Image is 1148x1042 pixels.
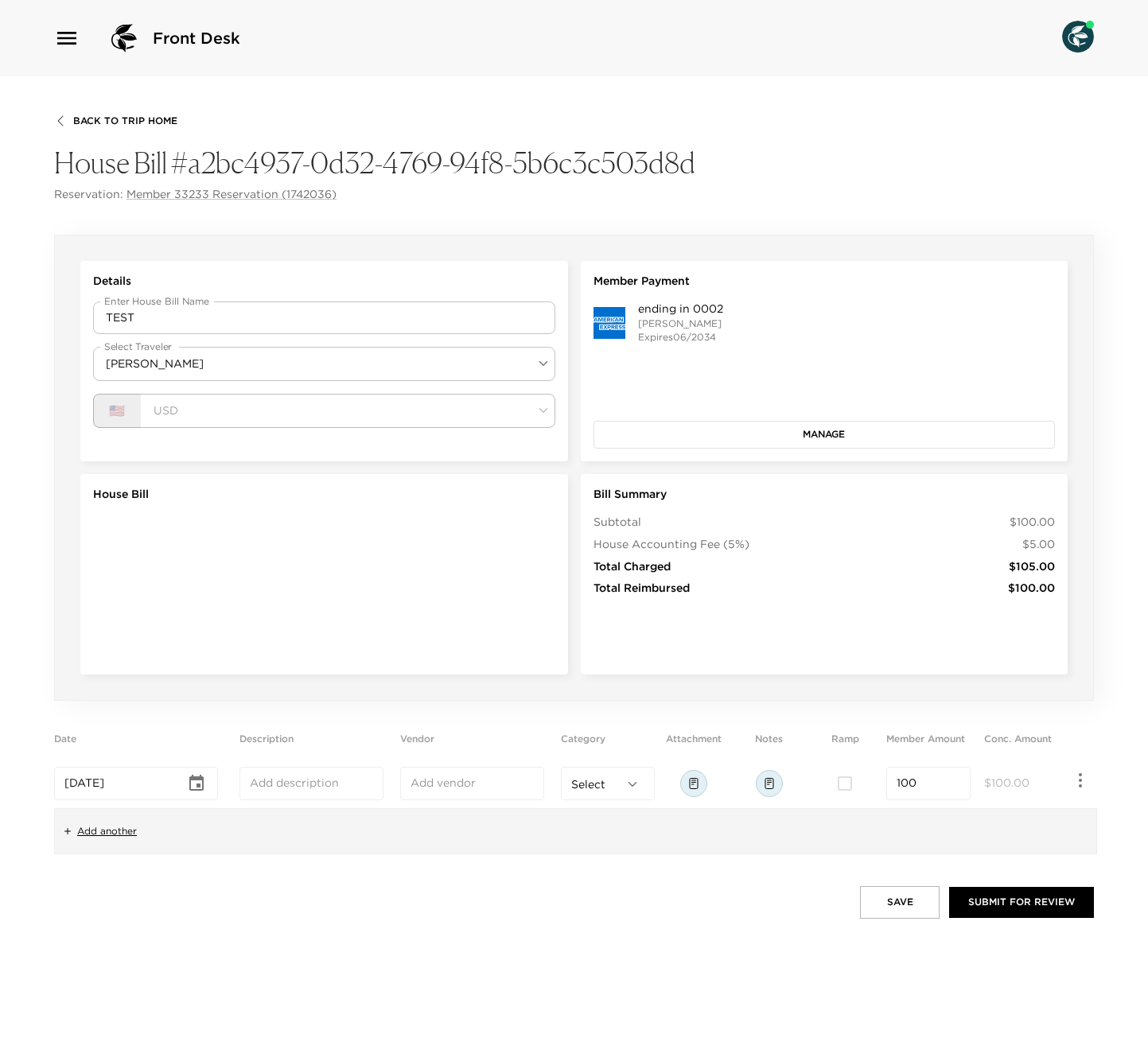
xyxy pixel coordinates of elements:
[949,887,1094,917] button: Submit for Review
[400,733,555,759] th: Vendor
[153,27,240,49] span: Front Desk
[93,487,149,503] span: House Bill
[984,776,1029,790] span: $100.00
[54,146,1094,181] h4: House Bill #a2bc4937-0d32-4769-94f8-5b6c3c503d8d
[93,394,141,428] div: 🇺🇸
[984,733,1058,759] th: Conc. Amount
[561,733,653,759] th: Category
[73,115,177,126] span: Back To Trip Home
[1062,21,1094,52] img: User
[659,733,728,759] th: Attachment
[886,733,979,759] th: Member Amount
[593,421,1056,448] button: Manage
[860,886,940,918] button: Save
[1009,559,1055,575] span: $105.00
[593,274,690,290] span: Member Payment
[593,307,625,339] img: credit card type
[93,347,555,381] div: [PERSON_NAME]
[571,776,644,794] div: Select
[239,733,394,759] th: Description
[250,776,373,791] input: Add description
[64,776,185,791] input: Date
[54,733,233,759] th: Date
[638,317,723,331] p: [PERSON_NAME]
[126,187,337,203] a: Member 33233 Reservation (1742036)
[593,487,667,503] span: Bill Summary
[54,187,123,203] span: Reservation:
[638,331,723,344] p: Expires 06/2034
[77,825,137,838] span: Add another
[54,115,177,127] button: Back To Trip Home
[638,301,723,317] span: ending in 0002
[105,19,143,57] img: logo
[897,776,960,791] input: $0.00
[810,733,879,759] th: Ramp
[411,776,534,791] input: Add vendor
[593,581,690,597] span: Total Reimbursed
[593,537,749,553] span: House Accounting Fee (5%)
[141,394,555,428] div: USD
[61,825,137,838] button: Add another
[104,294,209,308] label: Enter House Bill Name
[1010,515,1055,531] span: $100.00
[104,340,172,353] label: Select Traveler
[1008,581,1055,597] span: $100.00
[593,559,671,575] span: Total Charged
[593,515,641,531] span: Subtotal
[734,733,804,759] th: Notes
[1022,537,1055,553] span: $5.00
[93,274,131,290] span: Details
[185,772,208,795] button: Choose date, selected date is Sep 2, 2025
